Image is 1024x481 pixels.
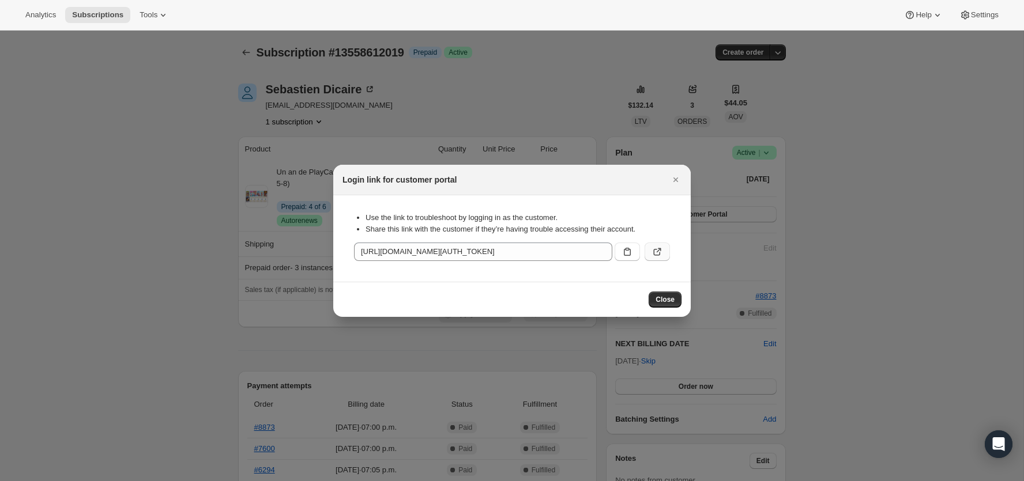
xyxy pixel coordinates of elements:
button: Analytics [18,7,63,23]
div: Open Intercom Messenger [985,430,1012,458]
h2: Login link for customer portal [342,174,457,185]
button: Close [649,291,682,308]
span: Tools [140,10,157,20]
button: Help [897,7,950,23]
button: Settings [953,7,1006,23]
span: Help [916,10,931,20]
span: Subscriptions [72,10,123,20]
li: Use the link to troubleshoot by logging in as the customer. [366,212,670,224]
span: Close [656,295,675,304]
button: Close [668,172,684,188]
span: Analytics [25,10,56,20]
button: Subscriptions [65,7,130,23]
button: Tools [133,7,176,23]
li: Share this link with the customer if they’re having trouble accessing their account. [366,224,670,235]
span: Settings [971,10,999,20]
